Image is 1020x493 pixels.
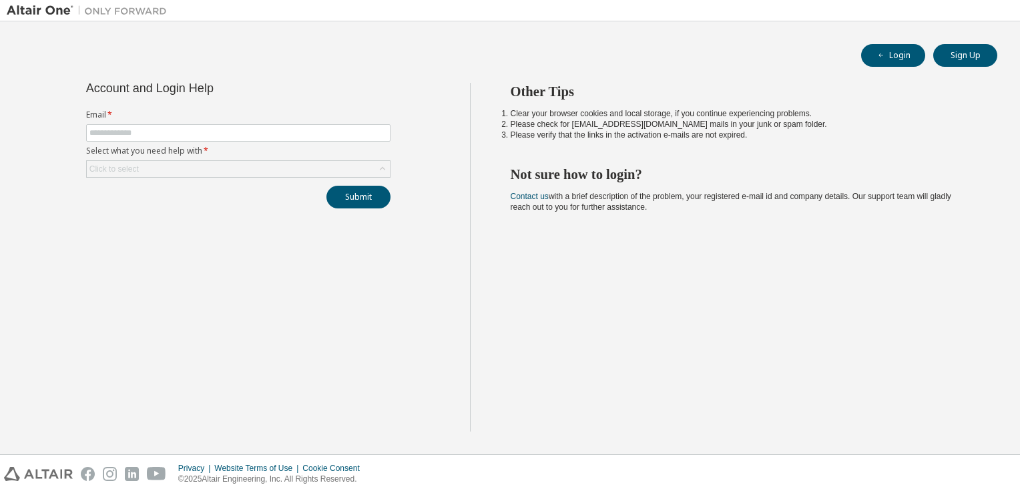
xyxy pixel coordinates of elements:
div: Privacy [178,463,214,474]
button: Login [861,44,925,67]
div: Click to select [89,164,139,174]
div: Website Terms of Use [214,463,302,474]
img: facebook.svg [81,467,95,481]
h2: Other Tips [511,83,974,100]
a: Contact us [511,192,549,201]
div: Account and Login Help [86,83,330,94]
label: Email [86,110,391,120]
li: Clear your browser cookies and local storage, if you continue experiencing problems. [511,108,974,119]
div: Click to select [87,161,390,177]
h2: Not sure how to login? [511,166,974,183]
button: Sign Up [933,44,997,67]
p: © 2025 Altair Engineering, Inc. All Rights Reserved. [178,474,368,485]
img: altair_logo.svg [4,467,73,481]
img: linkedin.svg [125,467,139,481]
img: Altair One [7,4,174,17]
li: Please check for [EMAIL_ADDRESS][DOMAIN_NAME] mails in your junk or spam folder. [511,119,974,130]
img: instagram.svg [103,467,117,481]
img: youtube.svg [147,467,166,481]
div: Cookie Consent [302,463,367,474]
li: Please verify that the links in the activation e-mails are not expired. [511,130,974,140]
span: with a brief description of the problem, your registered e-mail id and company details. Our suppo... [511,192,951,212]
label: Select what you need help with [86,146,391,156]
button: Submit [326,186,391,208]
